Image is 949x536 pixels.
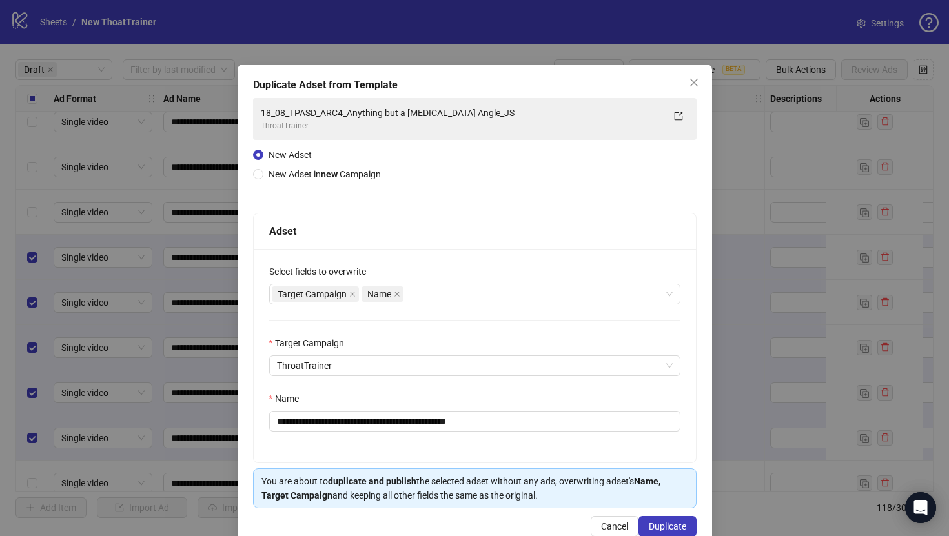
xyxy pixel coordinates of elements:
span: Target Campaign [272,286,359,302]
span: Target Campaign [278,287,347,301]
div: You are about to the selected adset without any ads, overwriting adset's and keeping all other fi... [261,474,688,502]
span: New Adset [269,150,312,160]
label: Name [269,392,307,406]
span: Cancel [601,521,628,531]
input: Name [269,411,680,432]
strong: duplicate and publish [328,476,416,486]
label: Target Campaign [269,336,352,350]
span: export [674,112,683,121]
span: Name [367,287,391,301]
span: ThroatTrainer [277,356,673,375]
label: Select fields to overwrite [269,264,374,279]
span: Name [362,286,403,302]
span: close [689,77,699,88]
span: Duplicate [649,521,686,531]
div: Adset [269,223,680,239]
div: 18_08_TPASD_ARC4_Anything but a [MEDICAL_DATA] Angle_JS [261,106,663,120]
span: New Adset in Campaign [269,169,381,179]
strong: new [321,169,338,179]
span: close [394,291,400,297]
div: Open Intercom Messenger [905,492,936,523]
strong: Name, Target Campaign [261,476,660,501]
div: ThroatTrainer [261,120,663,132]
button: Close [684,72,704,93]
span: close [349,291,356,297]
div: Duplicate Adset from Template [253,77,697,93]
